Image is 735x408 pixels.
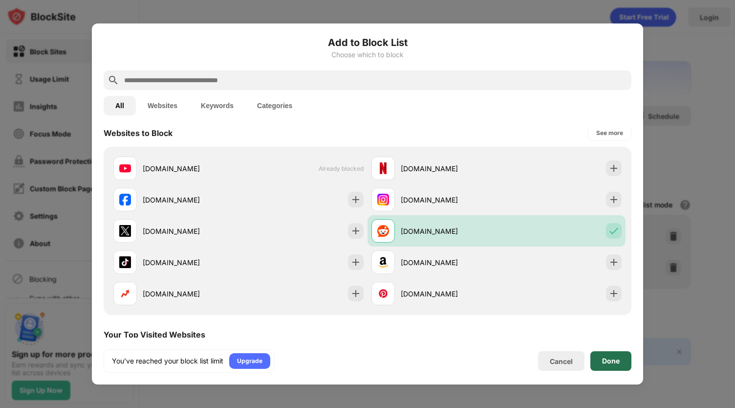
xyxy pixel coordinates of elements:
[602,357,620,365] div: Done
[377,162,389,174] img: favicons
[119,194,131,205] img: favicons
[189,96,245,115] button: Keywords
[104,330,205,340] div: Your Top Visited Websites
[550,357,573,365] div: Cancel
[377,225,389,237] img: favicons
[377,288,389,299] img: favicons
[401,289,497,299] div: [DOMAIN_NAME]
[104,96,136,115] button: All
[401,195,497,205] div: [DOMAIN_NAME]
[401,163,497,174] div: [DOMAIN_NAME]
[245,96,304,115] button: Categories
[377,256,389,268] img: favicons
[377,194,389,205] img: favicons
[108,74,119,86] img: search.svg
[136,96,189,115] button: Websites
[143,289,238,299] div: [DOMAIN_NAME]
[143,195,238,205] div: [DOMAIN_NAME]
[119,162,131,174] img: favicons
[104,35,631,50] h6: Add to Block List
[104,51,631,59] div: Choose which to block
[596,128,623,138] div: See more
[119,225,131,237] img: favicons
[401,226,497,236] div: [DOMAIN_NAME]
[112,356,223,366] div: You’ve reached your block list limit
[119,256,131,268] img: favicons
[143,226,238,236] div: [DOMAIN_NAME]
[237,356,262,366] div: Upgrade
[319,165,364,172] span: Already blocked
[143,163,238,174] div: [DOMAIN_NAME]
[143,257,238,268] div: [DOMAIN_NAME]
[401,257,497,268] div: [DOMAIN_NAME]
[104,128,173,138] div: Websites to Block
[119,288,131,299] img: favicons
